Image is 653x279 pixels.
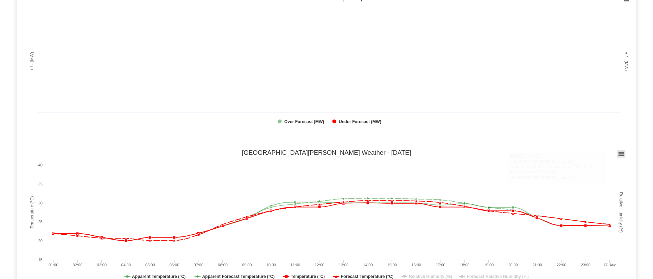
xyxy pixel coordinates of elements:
text: 22:00 [557,263,566,267]
text: 15 [38,258,43,262]
tspan: + / - (MW) [624,52,629,71]
tspan: 17. Aug [603,263,616,267]
tspan: Temperature (°C) [30,196,34,229]
text: 19:00 [484,263,494,267]
tspan: Apparent Temperature (°C) [132,274,186,279]
tspan: Relative Humidity (%) [409,274,452,279]
tspan: Temperature (°C) [291,274,325,279]
tspan: Under Forecast (MW) [339,119,381,124]
text: 20:00 [508,263,518,267]
text: 13:00 [339,263,349,267]
text: 14:00 [363,263,373,267]
text: 03:00 [97,263,107,267]
text: 25 [38,220,43,224]
tspan: Over Forecast (MW) [284,119,324,124]
text: 01:00 [49,263,58,267]
tspan: Apparent Forecast Temperature (°C) [202,274,274,279]
tspan: Relative Humidity (%) [619,192,623,233]
text: 10:00 [266,263,276,267]
text: 15:00 [387,263,397,267]
text: 08:00 [218,263,228,267]
text: 07:00 [194,263,204,267]
tspan: + / - (MW) [30,52,34,71]
tspan: Forecast Temperature (°C) [341,274,394,279]
text: 21:00 [532,263,542,267]
text: 40 [38,163,43,167]
text: 30 [38,201,43,205]
tspan: [GEOGRAPHIC_DATA][PERSON_NAME] Weather - [DATE] [242,149,411,157]
text: 17:00 [436,263,445,267]
text: 04:00 [121,263,131,267]
text: 18:00 [460,263,470,267]
text: 23:00 [581,263,591,267]
text: 20 [38,239,43,243]
text: 09:00 [242,263,252,267]
text: 06:00 [170,263,179,267]
text: 35 [38,182,43,186]
text: 16:00 [411,263,421,267]
text: 12:00 [315,263,324,267]
text: 05:00 [145,263,155,267]
text: 02:00 [73,263,83,267]
text: 11:00 [291,263,300,267]
tspan: Forecast Relative Humidity (%) [467,274,529,279]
